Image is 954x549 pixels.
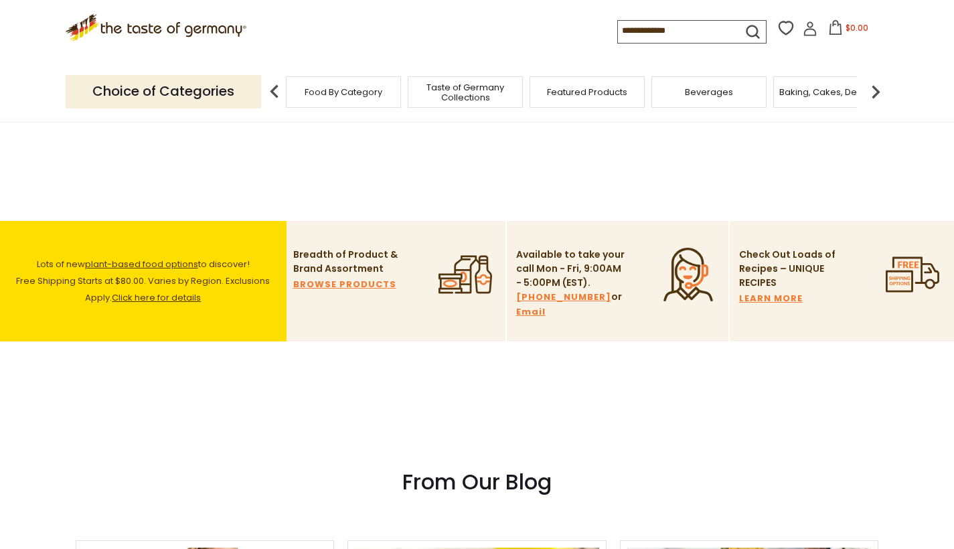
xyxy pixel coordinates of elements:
a: Taste of Germany Collections [412,82,519,102]
img: next arrow [862,78,889,105]
img: previous arrow [261,78,288,105]
p: Choice of Categories [66,75,261,108]
a: Beverages [685,87,733,97]
p: Check Out Loads of Recipes – UNIQUE RECIPES [739,248,836,290]
button: $0.00 [820,20,877,40]
p: Breadth of Product & Brand Assortment [293,248,404,276]
a: LEARN MORE [739,291,803,306]
a: BROWSE PRODUCTS [293,277,396,292]
span: Lots of new to discover! Free Shipping Starts at $80.00. Varies by Region. Exclusions Apply. [16,258,270,304]
a: [PHONE_NUMBER] [516,290,611,305]
a: Baking, Cakes, Desserts [779,87,883,97]
a: Featured Products [547,87,627,97]
a: Food By Category [305,87,382,97]
span: $0.00 [846,22,868,33]
p: Available to take your call Mon - Fri, 9:00AM - 5:00PM (EST). or [516,248,627,319]
h3: From Our Blog [76,469,879,495]
a: Email [516,305,546,319]
a: Click here for details [112,291,201,304]
a: plant-based food options [85,258,198,270]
